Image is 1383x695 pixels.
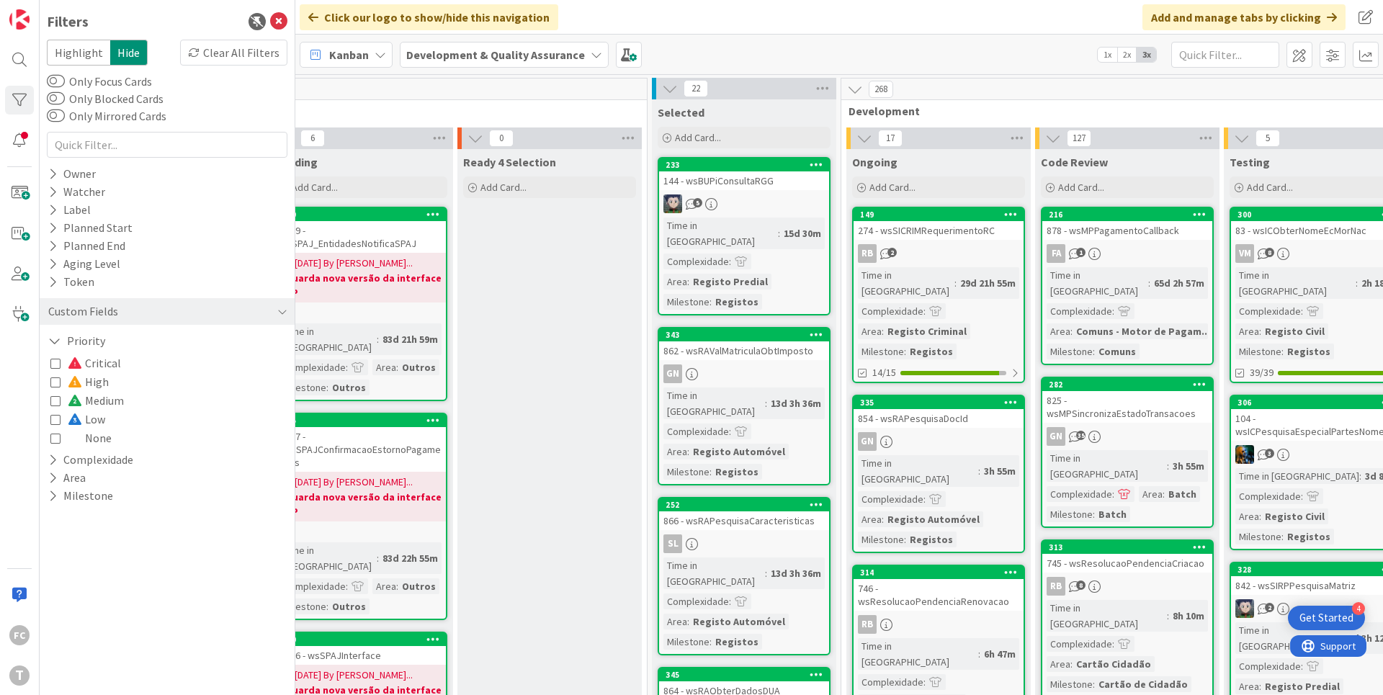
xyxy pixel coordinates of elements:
[280,359,346,375] div: Complexidade
[1247,181,1293,194] span: Add Card...
[276,208,446,221] div: 369
[68,391,124,410] span: Medium
[858,532,904,547] div: Milestone
[68,429,112,447] span: None
[30,2,66,19] span: Support
[887,248,897,257] span: 2
[346,578,348,594] span: :
[280,271,442,300] b: Aguarda nova versão da interface SAP
[1342,630,1344,646] span: :
[1093,344,1095,359] span: :
[1049,542,1212,552] div: 313
[1265,449,1274,458] span: 3
[858,267,954,299] div: Time in [GEOGRAPHIC_DATA]
[1042,208,1212,240] div: 216878 - wsMPPagamentoCallback
[276,646,446,665] div: 1136 - wsSPAJInterface
[1095,676,1191,692] div: Cartão de Cidadão
[712,464,762,480] div: Registos
[1235,622,1342,654] div: Time in [GEOGRAPHIC_DATA]
[1042,391,1212,423] div: 825 - wsMPSincronizaEstadoTransacoes
[1070,323,1073,339] span: :
[1095,506,1130,522] div: Batch
[854,208,1024,221] div: 149
[923,491,926,507] span: :
[47,332,107,350] button: Priority
[379,331,442,347] div: 83d 21h 59m
[663,614,687,629] div: Area
[47,469,87,487] button: Area
[659,511,829,530] div: 866 - wsRAPesquisaCaracteristicas
[854,244,1024,263] div: RB
[666,670,829,680] div: 345
[406,48,585,62] b: Development & Quality Assurance
[659,328,829,360] div: 343862 - wsRAValMatriculaObtImposto
[47,74,65,89] button: Only Focus Cards
[68,354,121,372] span: Critical
[663,444,687,459] div: Area
[854,221,1024,240] div: 274 - wsSICRIMRequerimentoRC
[884,511,983,527] div: Registo Automóvel
[1049,380,1212,390] div: 282
[858,323,882,339] div: Area
[663,593,729,609] div: Complexidade
[978,463,980,479] span: :
[1042,541,1212,573] div: 313745 - wsResolucaoPendenciaCriacao
[663,294,710,310] div: Milestone
[854,566,1024,611] div: 314746 - wsResolucaoPendenciaRenovacao
[280,323,377,355] div: Time in [GEOGRAPHIC_DATA]
[854,208,1024,240] div: 149274 - wsSICRIMRequerimentoRC
[396,359,398,375] span: :
[1281,344,1284,359] span: :
[329,46,369,63] span: Kanban
[47,109,65,123] button: Only Mirrored Cards
[276,208,446,253] div: 3691519 - prjSPAJ_EntidadesNotificaSPAJ
[1042,554,1212,573] div: 745 - wsResolucaoPendenciaCriacao
[858,491,923,507] div: Complexidade
[860,568,1024,578] div: 314
[858,303,923,319] div: Complexidade
[1259,323,1261,339] span: :
[300,4,558,30] div: Click our logo to show/hide this navigation
[1042,427,1212,446] div: GN
[663,557,765,589] div: Time in [GEOGRAPHIC_DATA]
[1261,508,1328,524] div: Registo Civil
[923,303,926,319] span: :
[689,274,771,290] div: Registo Predial
[280,542,377,574] div: Time in [GEOGRAPHIC_DATA]
[1047,577,1065,596] div: RB
[659,498,829,530] div: 252866 - wsRAPesquisaCaracteristicas
[1281,529,1284,544] span: :
[663,464,710,480] div: Milestone
[712,294,762,310] div: Registos
[767,395,825,411] div: 13d 3h 36m
[1163,486,1165,502] span: :
[1042,541,1212,554] div: 313
[1142,4,1346,30] div: Add and manage tabs by clicking
[904,532,906,547] span: :
[1169,608,1208,624] div: 8h 10m
[659,364,829,383] div: GN
[658,157,831,315] a: 233144 - wsBUPiConsultaRGGLSTime in [GEOGRAPHIC_DATA]:15d 30mComplexidade:Area:Registo PredialMil...
[1047,303,1112,319] div: Complexidade
[396,578,398,594] span: :
[377,331,379,347] span: :
[663,218,778,249] div: Time in [GEOGRAPHIC_DATA]
[659,171,829,190] div: 144 - wsBUPiConsultaRGG
[47,487,115,505] button: Milestone
[858,244,877,263] div: RB
[47,451,135,469] button: Complexidade
[1235,267,1356,299] div: Time in [GEOGRAPHIC_DATA]
[280,380,326,395] div: Milestone
[1148,275,1150,291] span: :
[1235,529,1281,544] div: Milestone
[663,534,682,553] div: SL
[47,91,65,106] button: Only Blocked Cards
[1041,207,1214,365] a: 216878 - wsMPPagamentoCallbackFATime in [GEOGRAPHIC_DATA]:65d 2h 57mComplexidade:Area:Comuns - Mo...
[68,372,109,391] span: High
[1112,636,1114,652] span: :
[280,598,326,614] div: Milestone
[860,398,1024,408] div: 335
[1093,676,1095,692] span: :
[1288,606,1365,630] div: Open Get Started checklist, remaining modules: 4
[1235,323,1259,339] div: Area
